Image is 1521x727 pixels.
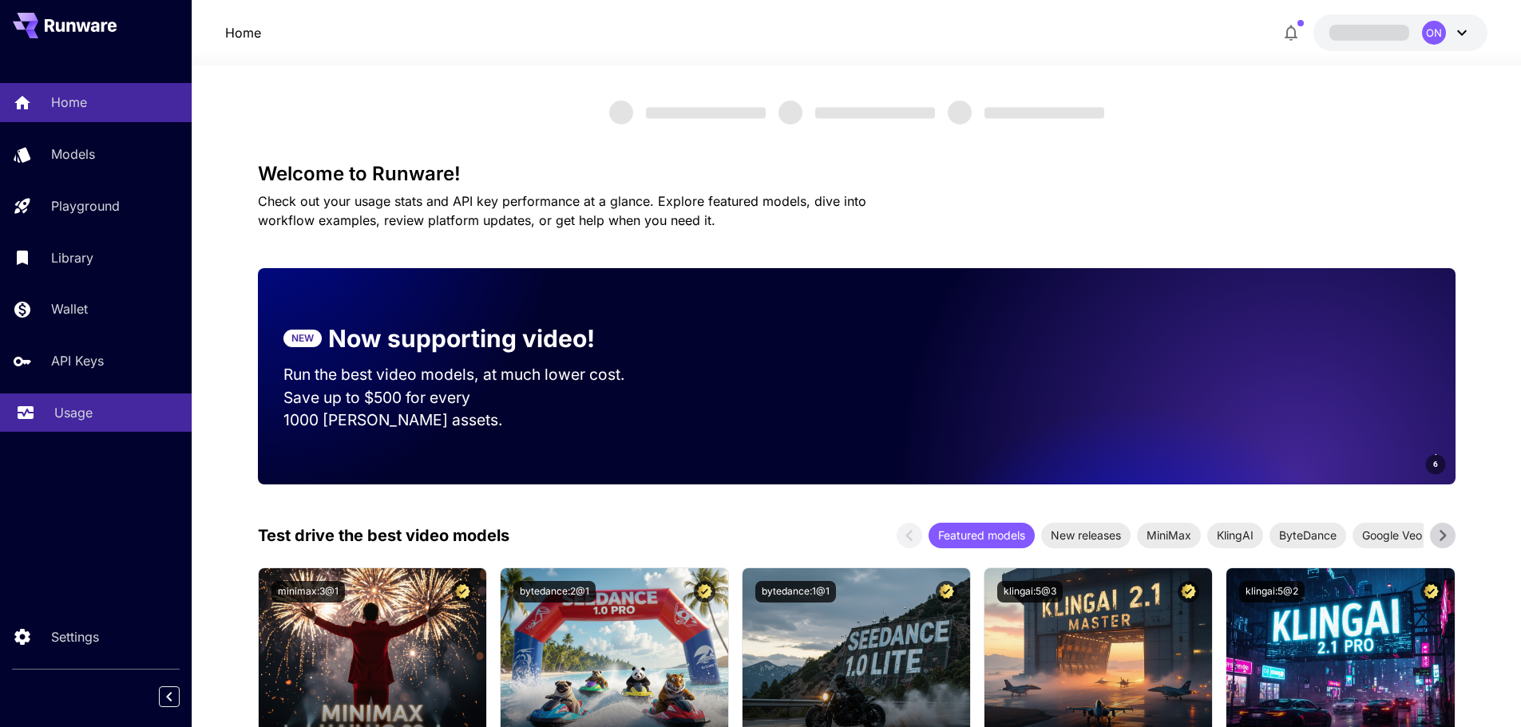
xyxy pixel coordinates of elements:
p: Models [51,144,95,164]
p: Now supporting video! [328,321,595,357]
nav: breadcrumb [225,23,261,42]
p: API Keys [51,351,104,370]
button: minimax:3@1 [271,581,345,603]
span: New releases [1041,527,1131,543]
span: 6 [1433,458,1438,470]
div: MiniMax [1137,523,1201,548]
div: Google Veo [1353,523,1432,548]
p: Home [51,93,87,112]
p: Save up to $500 for every 1000 [PERSON_NAME] assets. [283,386,656,433]
span: Featured models [929,527,1035,543]
p: Usage [54,403,93,422]
button: Certified Model – Vetted for best performance and includes a commercial license. [936,581,957,603]
p: Run the best video models, at much lower cost. [283,363,656,386]
p: Settings [51,627,99,646]
div: ON [1422,21,1446,45]
button: klingai:5@2 [1239,581,1305,603]
button: Certified Model – Vetted for best performance and includes a commercial license. [452,581,473,603]
div: ByteDance [1269,523,1346,548]
span: Google Veo [1353,527,1432,543]
p: Test drive the best video models [258,524,509,547]
div: KlingAI [1207,523,1263,548]
h3: Welcome to Runware! [258,163,1456,185]
p: Library [51,248,93,267]
p: NEW [291,331,314,346]
button: bytedance:1@1 [755,581,836,603]
button: klingai:5@3 [997,581,1063,603]
p: Wallet [51,299,88,318]
button: bytedance:2@1 [513,581,596,603]
p: Playground [51,196,120,215]
a: Home [225,23,261,42]
div: New releases [1041,523,1131,548]
div: Featured models [929,523,1035,548]
button: ON [1313,14,1487,51]
span: MiniMax [1137,527,1201,543]
button: Certified Model – Vetted for best performance and includes a commercial license. [1178,581,1199,603]
button: Collapse sidebar [159,686,180,707]
span: ByteDance [1269,527,1346,543]
button: Certified Model – Vetted for best performance and includes a commercial license. [1420,581,1442,603]
span: Check out your usage stats and API key performance at a glance. Explore featured models, dive int... [258,193,866,228]
span: KlingAI [1207,527,1263,543]
div: Collapse sidebar [171,682,192,711]
button: Certified Model – Vetted for best performance and includes a commercial license. [694,581,715,603]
